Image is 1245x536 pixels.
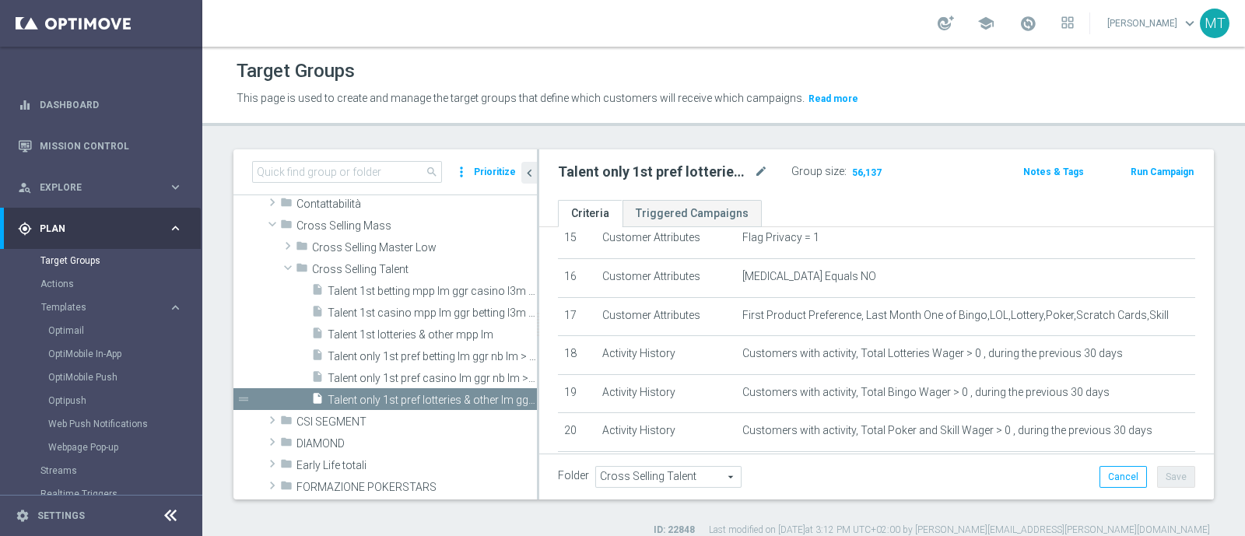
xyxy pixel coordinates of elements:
[48,436,201,459] div: Webpage Pop-up
[296,459,537,472] span: Early Life totali
[1022,163,1085,180] button: Notes & Tags
[791,165,844,178] label: Group size
[41,303,153,312] span: Templates
[40,459,201,482] div: Streams
[1106,12,1200,35] a: [PERSON_NAME]keyboard_arrow_down
[1200,9,1229,38] div: MT
[18,98,32,112] i: equalizer
[280,218,293,236] i: folder
[48,418,162,430] a: Web Push Notifications
[40,224,168,233] span: Plan
[296,437,537,450] span: DIAMOND
[168,180,183,194] i: keyboard_arrow_right
[40,301,184,314] button: Templates keyboard_arrow_right
[472,162,518,183] button: Prioritize
[311,370,324,388] i: insert_drive_file
[168,221,183,236] i: keyboard_arrow_right
[296,261,308,279] i: folder
[48,412,201,436] div: Web Push Notifications
[40,278,162,290] a: Actions
[311,349,324,366] i: insert_drive_file
[237,60,355,82] h1: Target Groups
[754,163,768,181] i: mode_edit
[40,183,168,192] span: Explore
[311,305,324,323] i: insert_drive_file
[37,511,85,520] a: Settings
[48,319,201,342] div: Optimail
[328,307,537,320] span: Talent 1st casino mpp lm ggr betting l3m &gt; 0
[596,297,736,336] td: Customer Attributes
[521,162,537,184] button: chevron_left
[252,161,442,183] input: Quick find group or folder
[48,324,162,337] a: Optimail
[742,270,876,283] span: [MEDICAL_DATA] Equals NO
[558,469,589,482] label: Folder
[280,479,293,497] i: folder
[237,92,805,104] span: This page is used to create and manage the target groups that define which customers will receive...
[40,464,162,477] a: Streams
[48,441,162,454] a: Webpage Pop-up
[40,488,162,500] a: Realtime Triggers
[280,196,293,214] i: folder
[328,394,537,407] span: Talent only 1st pref lotteries &amp; other lm ggr nb lm &gt; 0 excl prev camp
[18,222,168,236] div: Plan
[18,84,183,125] div: Dashboard
[622,200,762,227] a: Triggered Campaigns
[558,413,596,452] td: 20
[296,198,537,211] span: Contattabilit&#xE0;
[296,481,537,494] span: FORMAZIONE POKERSTARS
[596,258,736,297] td: Customer Attributes
[454,161,469,183] i: more_vert
[328,350,537,363] span: Talent only 1st pref betting lm ggr nb lm &gt; 0 excl prev camp
[807,90,860,107] button: Read more
[312,263,537,276] span: Cross Selling Talent
[328,328,537,342] span: Talent 1st lotteries &amp; other mpp lm
[844,165,847,178] label: :
[17,99,184,111] button: equalizer Dashboard
[742,424,1152,437] span: Customers with activity, Total Poker and Skill Wager > 0 , during the previous 30 days
[16,509,30,523] i: settings
[17,140,184,152] div: Mission Control
[328,372,537,385] span: Talent only 1st pref casino lm ggr nb lm &gt; 0 excl prev camp
[1157,466,1195,488] button: Save
[596,336,736,375] td: Activity History
[296,415,537,429] span: CSI SEGMENT
[280,414,293,432] i: folder
[40,296,201,459] div: Templates
[742,309,1169,322] span: First Product Preference, Last Month One of Bingo,LOL,Lottery,Poker,Scratch Cards,Skill
[742,347,1123,360] span: Customers with activity, Total Lotteries Wager > 0 , during the previous 30 days
[40,254,162,267] a: Target Groups
[596,413,736,452] td: Activity History
[18,222,32,236] i: gps_fixed
[41,303,168,312] div: Templates
[558,163,751,181] h2: Talent only 1st pref lotteries & other lm ggr nb lm > 0 excl prev camp
[17,181,184,194] button: person_search Explore keyboard_arrow_right
[40,125,183,166] a: Mission Control
[558,297,596,336] td: 17
[18,125,183,166] div: Mission Control
[48,389,201,412] div: Optipush
[311,283,324,301] i: insert_drive_file
[17,222,184,235] button: gps_fixed Plan keyboard_arrow_right
[40,84,183,125] a: Dashboard
[40,272,201,296] div: Actions
[977,15,994,32] span: school
[296,219,537,233] span: Cross Selling Mass
[48,371,162,384] a: OptiMobile Push
[48,348,162,360] a: OptiMobile In-App
[596,374,736,413] td: Activity History
[558,336,596,375] td: 18
[558,200,622,227] a: Criteria
[522,166,537,180] i: chevron_left
[40,482,201,506] div: Realtime Triggers
[328,285,537,298] span: Talent 1st betting mpp lm ggr casino l3m &gt; 0
[596,220,736,259] td: Customer Attributes
[311,327,324,345] i: insert_drive_file
[18,180,168,194] div: Explore
[558,220,596,259] td: 15
[168,300,183,315] i: keyboard_arrow_right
